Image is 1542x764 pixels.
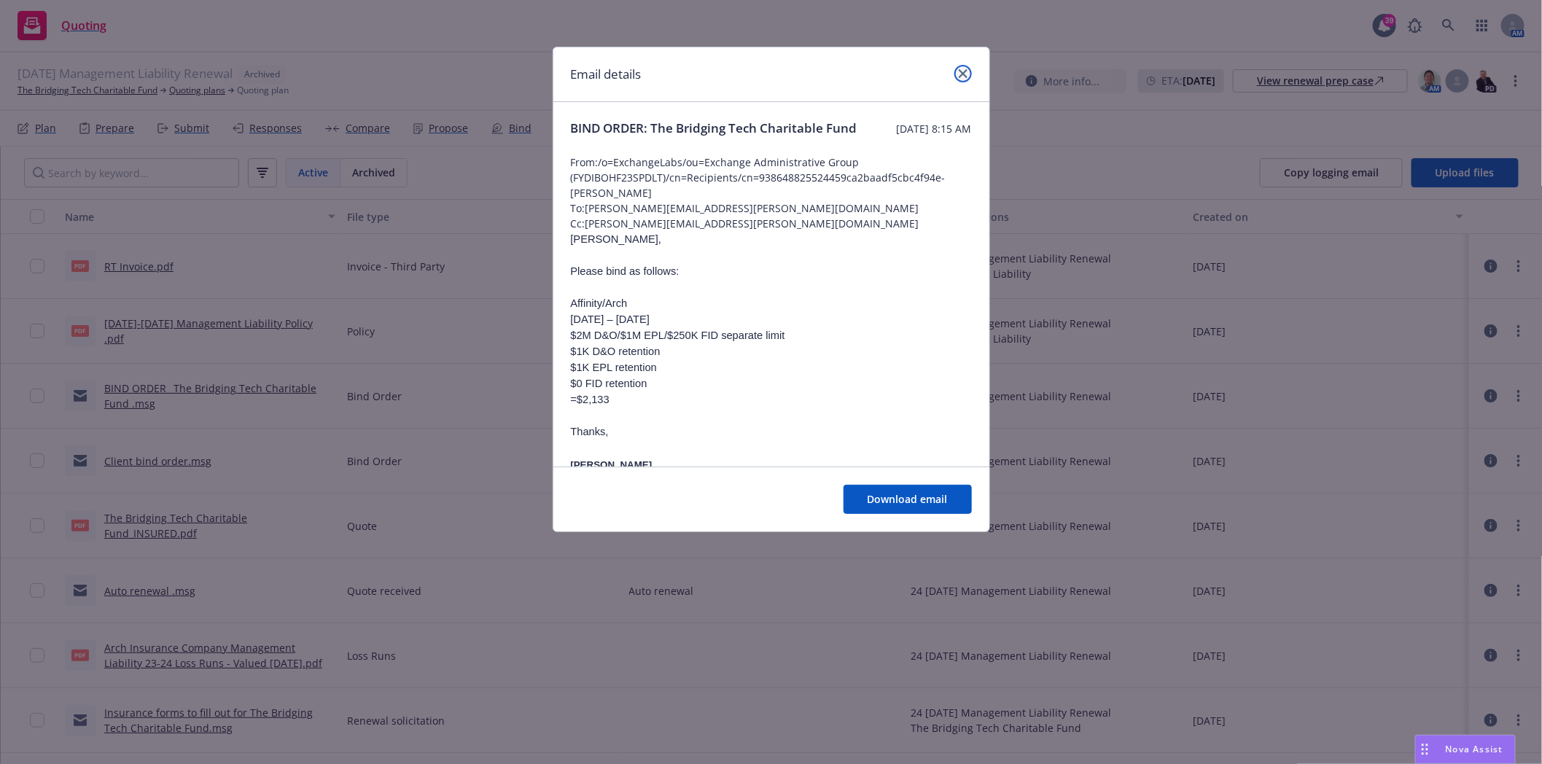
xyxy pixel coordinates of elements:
span: To: [PERSON_NAME][EMAIL_ADDRESS][PERSON_NAME][DOMAIN_NAME] [571,200,972,216]
span: Cc: [PERSON_NAME][EMAIL_ADDRESS][PERSON_NAME][DOMAIN_NAME] [571,216,972,231]
p: =$2,133 [571,391,972,408]
h1: Email details [571,65,642,84]
span: [DATE] 8:15 AM [897,121,972,136]
span: Download email [868,492,948,506]
span: Nova Assist [1446,743,1503,755]
span: Thanks, [571,426,609,437]
span: From: /o=ExchangeLabs/ou=Exchange Administrative Group (FYDIBOHF23SPDLT)/cn=Recipients/cn=9386488... [571,155,972,200]
span: BIND ORDER: The Bridging Tech Charitable Fund [571,120,857,137]
p: Affinity/Arch [571,295,972,311]
p: $0 FID retention [571,375,972,391]
p: $1K EPL retention [571,359,972,375]
button: Download email [844,485,972,514]
p: [DATE] – [DATE] [571,311,972,327]
div: Drag to move [1416,736,1434,763]
span: [PERSON_NAME] [571,459,653,470]
p: $1K D&O retention [571,343,972,359]
p: Please bind as follows: [571,263,972,279]
p: [PERSON_NAME], [571,231,972,247]
button: Nova Assist [1415,735,1516,764]
p: $2M D&O/$1M EPL/$250K FID separate limit [571,327,972,343]
a: close [954,65,972,82]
